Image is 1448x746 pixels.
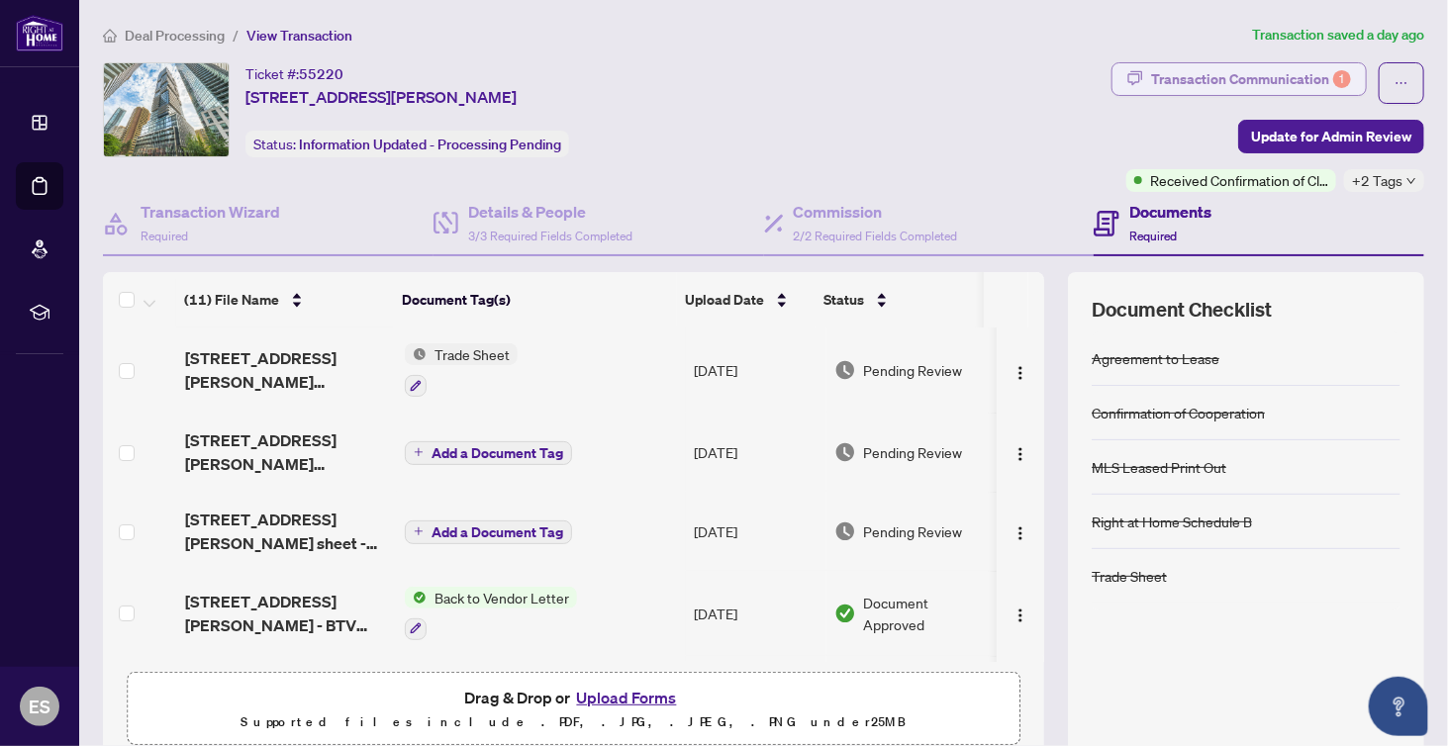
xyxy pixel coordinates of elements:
[405,343,427,365] img: Status Icon
[29,693,50,720] span: ES
[176,272,394,327] th: (11) File Name
[465,685,683,710] span: Drag & Drop or
[834,441,856,463] img: Document Status
[245,85,517,109] span: [STREET_ADDRESS][PERSON_NAME]
[864,441,963,463] span: Pending Review
[233,24,239,47] li: /
[834,520,856,542] img: Document Status
[427,587,577,608] span: Back to Vendor Letter
[823,289,864,311] span: Status
[1092,456,1226,478] div: MLS Leased Print Out
[1129,229,1177,243] span: Required
[427,343,518,365] span: Trade Sheet
[432,446,563,460] span: Add a Document Tag
[1251,121,1411,152] span: Update for Admin Review
[834,359,856,381] img: Document Status
[1252,24,1424,47] article: Transaction saved a day ago
[1352,169,1402,192] span: +2 Tags
[794,229,958,243] span: 2/2 Required Fields Completed
[864,592,989,635] span: Document Approved
[1013,607,1028,623] img: Logo
[571,685,683,710] button: Upload Forms
[1092,565,1167,587] div: Trade Sheet
[1151,63,1351,95] div: Transaction Communication
[1238,120,1424,153] button: Update for Admin Review
[405,520,572,544] button: Add a Document Tag
[1005,436,1036,468] button: Logo
[686,571,826,656] td: [DATE]
[299,65,343,83] span: 55220
[834,603,856,624] img: Document Status
[686,327,826,413] td: [DATE]
[405,518,572,544] button: Add a Document Tag
[685,289,764,311] span: Upload Date
[141,200,280,224] h4: Transaction Wizard
[414,447,424,457] span: plus
[128,673,1019,746] span: Drag & Drop orUpload FormsSupported files include .PDF, .JPG, .JPEG, .PNG under25MB
[1369,677,1428,736] button: Open asap
[1333,70,1351,88] div: 1
[185,428,390,476] span: [STREET_ADDRESS][PERSON_NAME][PERSON_NAME] signed.pdf
[184,289,279,311] span: (11) File Name
[677,272,816,327] th: Upload Date
[1005,598,1036,629] button: Logo
[245,62,343,85] div: Ticket #:
[246,27,352,45] span: View Transaction
[405,439,572,465] button: Add a Document Tag
[1406,176,1416,186] span: down
[1395,76,1408,90] span: ellipsis
[405,587,577,640] button: Status IconBack to Vendor Letter
[1013,365,1028,381] img: Logo
[405,343,518,397] button: Status IconTrade Sheet
[1129,200,1211,224] h4: Documents
[864,520,963,542] span: Pending Review
[405,441,572,465] button: Add a Document Tag
[1092,296,1272,324] span: Document Checklist
[686,413,826,492] td: [DATE]
[185,590,390,637] span: [STREET_ADDRESS][PERSON_NAME] - BTV letter.pdf
[432,525,563,539] span: Add a Document Tag
[414,526,424,536] span: plus
[1150,169,1328,191] span: Received Confirmation of Closing
[405,587,427,608] img: Status Icon
[1005,515,1036,547] button: Logo
[1013,446,1028,462] img: Logo
[185,346,390,394] span: [STREET_ADDRESS][PERSON_NAME][PERSON_NAME] signed.pdf
[468,229,632,243] span: 3/3 Required Fields Completed
[468,200,632,224] h4: Details & People
[394,272,677,327] th: Document Tag(s)
[185,508,390,555] span: [STREET_ADDRESS][PERSON_NAME] sheet - [PERSON_NAME] to Review.pdf
[104,63,229,156] img: IMG-C12395883_1.jpg
[686,492,826,571] td: [DATE]
[1092,347,1219,369] div: Agreement to Lease
[1111,62,1367,96] button: Transaction Communication1
[864,359,963,381] span: Pending Review
[1005,354,1036,386] button: Logo
[245,131,569,157] div: Status:
[140,710,1008,734] p: Supported files include .PDF, .JPG, .JPEG, .PNG under 25 MB
[1092,402,1265,423] div: Confirmation of Cooperation
[686,656,826,741] td: [DATE]
[794,200,958,224] h4: Commission
[103,29,117,43] span: home
[125,27,225,45] span: Deal Processing
[299,136,561,153] span: Information Updated - Processing Pending
[16,15,63,51] img: logo
[816,272,984,327] th: Status
[1092,511,1252,532] div: Right at Home Schedule B
[141,229,188,243] span: Required
[1013,525,1028,541] img: Logo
